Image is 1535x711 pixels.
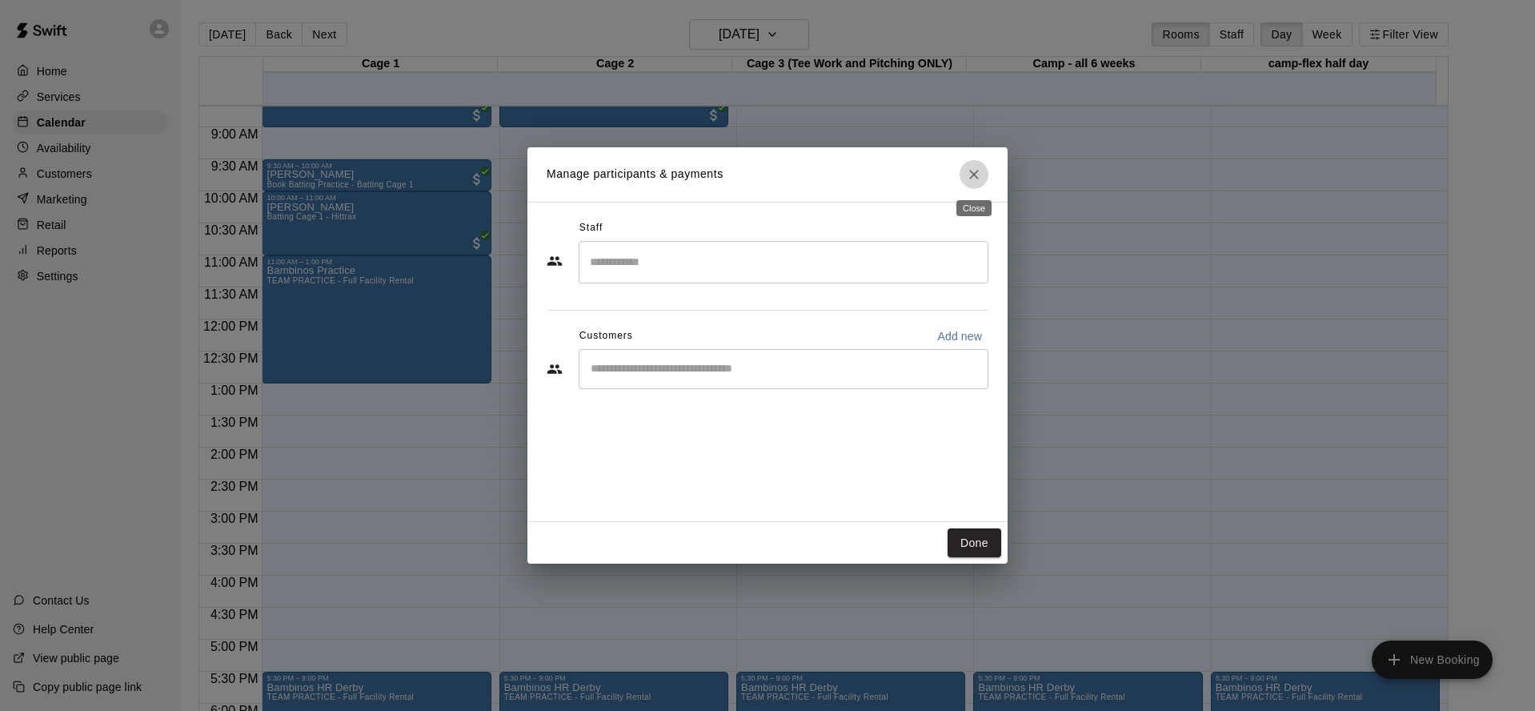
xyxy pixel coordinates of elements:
div: Start typing to search customers... [579,349,988,389]
span: Staff [579,215,603,241]
button: Done [948,528,1001,558]
button: Close [960,160,988,189]
svg: Staff [547,253,563,269]
div: Close [956,200,992,216]
p: Add new [937,328,982,344]
svg: Customers [547,361,563,377]
p: Manage participants & payments [547,166,723,183]
div: Search staff [579,241,988,283]
button: Add new [931,323,988,349]
span: Customers [579,323,633,349]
